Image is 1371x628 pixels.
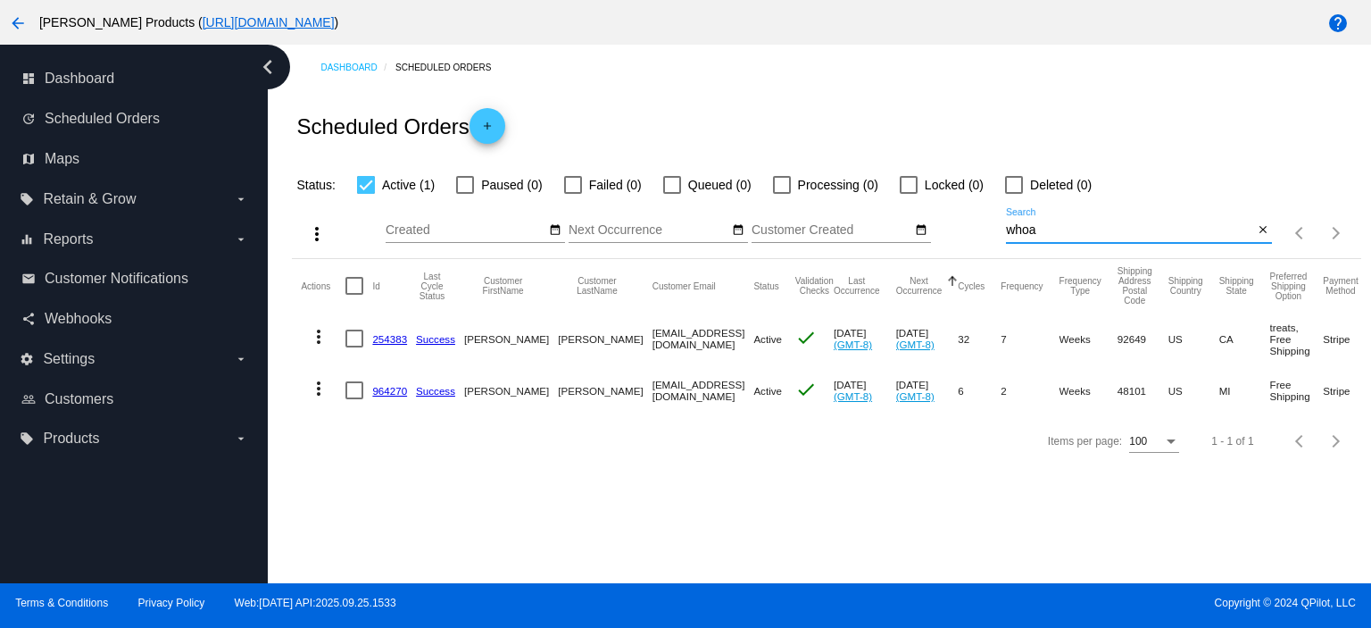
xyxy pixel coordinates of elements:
[386,223,546,238] input: Created
[45,391,113,407] span: Customers
[306,223,328,245] mat-icon: more_vert
[320,54,395,81] a: Dashboard
[732,223,744,238] mat-icon: date_range
[834,276,880,296] button: Change sorting for LastOccurrenceUtc
[569,223,729,238] input: Next Occurrence
[234,352,248,366] i: arrow_drop_down
[589,174,642,196] span: Failed (0)
[45,311,112,327] span: Webhooks
[958,281,985,291] button: Change sorting for Cycles
[1001,364,1059,416] mat-cell: 2
[1129,435,1147,448] span: 100
[1118,313,1168,364] mat-cell: 92649
[795,259,834,313] mat-header-cell: Validation Checks
[21,264,248,293] a: email Customer Notifications
[1211,435,1253,448] div: 1 - 1 of 1
[234,192,248,206] i: arrow_drop_down
[372,281,379,291] button: Change sorting for Id
[701,597,1356,609] span: Copyright © 2024 QPilot, LLC
[1168,364,1219,416] mat-cell: US
[43,191,136,207] span: Retain & Grow
[45,151,79,167] span: Maps
[234,232,248,247] i: arrow_drop_down
[416,272,448,301] button: Change sorting for LastProcessingCycleId
[43,231,93,247] span: Reports
[21,385,248,414] a: people_outline Customers
[21,272,36,286] i: email
[925,174,984,196] span: Locked (0)
[1001,313,1059,364] mat-cell: 7
[753,385,782,397] span: Active
[1270,272,1308,301] button: Change sorting for PreferredShippingOption
[464,313,558,364] mat-cell: [PERSON_NAME]
[21,312,36,326] i: share
[896,390,935,402] a: (GMT-8)
[652,281,716,291] button: Change sorting for CustomerEmail
[416,333,455,345] a: Success
[652,313,754,364] mat-cell: [EMAIL_ADDRESS][DOMAIN_NAME]
[1219,276,1254,296] button: Change sorting for ShippingState
[558,276,636,296] button: Change sorting for CustomerLastName
[15,597,108,609] a: Terms & Conditions
[20,431,34,446] i: local_offer
[1283,423,1318,459] button: Previous page
[1270,313,1324,364] mat-cell: treats, Free Shipping
[1323,276,1358,296] button: Change sorting for PaymentMethod.Type
[296,178,336,192] span: Status:
[1118,364,1168,416] mat-cell: 48101
[21,64,248,93] a: dashboard Dashboard
[464,276,542,296] button: Change sorting for CustomerFirstName
[1257,223,1269,238] mat-icon: close
[395,54,507,81] a: Scheduled Orders
[20,192,34,206] i: local_offer
[45,111,160,127] span: Scheduled Orders
[1001,281,1043,291] button: Change sorting for Frequency
[45,271,188,287] span: Customer Notifications
[834,390,872,402] a: (GMT-8)
[1327,13,1349,34] mat-icon: help
[1270,364,1324,416] mat-cell: Free Shipping
[1118,266,1152,306] button: Change sorting for ShippingPostcode
[558,313,652,364] mat-cell: [PERSON_NAME]
[372,385,407,397] a: 964270
[203,15,335,29] a: [URL][DOMAIN_NAME]
[416,385,455,397] a: Success
[958,364,1001,416] mat-cell: 6
[834,313,896,364] mat-cell: [DATE]
[43,431,99,447] span: Products
[896,339,935,350] a: (GMT-8)
[7,13,29,34] mat-icon: arrow_back
[21,105,248,133] a: update Scheduled Orders
[20,352,34,366] i: settings
[308,326,329,347] mat-icon: more_vert
[464,364,558,416] mat-cell: [PERSON_NAME]
[795,327,817,348] mat-icon: check
[1253,222,1272,240] button: Clear
[301,259,345,313] mat-header-cell: Actions
[896,364,959,416] mat-cell: [DATE]
[1059,364,1118,416] mat-cell: Weeks
[558,364,652,416] mat-cell: [PERSON_NAME]
[896,313,959,364] mat-cell: [DATE]
[1219,313,1270,364] mat-cell: CA
[549,223,561,238] mat-icon: date_range
[481,174,542,196] span: Paused (0)
[234,431,248,446] i: arrow_drop_down
[43,351,95,367] span: Settings
[20,232,34,247] i: equalizer
[1168,313,1219,364] mat-cell: US
[834,364,896,416] mat-cell: [DATE]
[915,223,927,238] mat-icon: date_range
[688,174,752,196] span: Queued (0)
[1318,423,1354,459] button: Next page
[21,392,36,406] i: people_outline
[958,313,1001,364] mat-cell: 32
[1059,276,1101,296] button: Change sorting for FrequencyType
[21,71,36,86] i: dashboard
[753,333,782,345] span: Active
[21,152,36,166] i: map
[1006,223,1253,238] input: Search
[253,53,282,81] i: chevron_left
[477,120,498,141] mat-icon: add
[1318,215,1354,251] button: Next page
